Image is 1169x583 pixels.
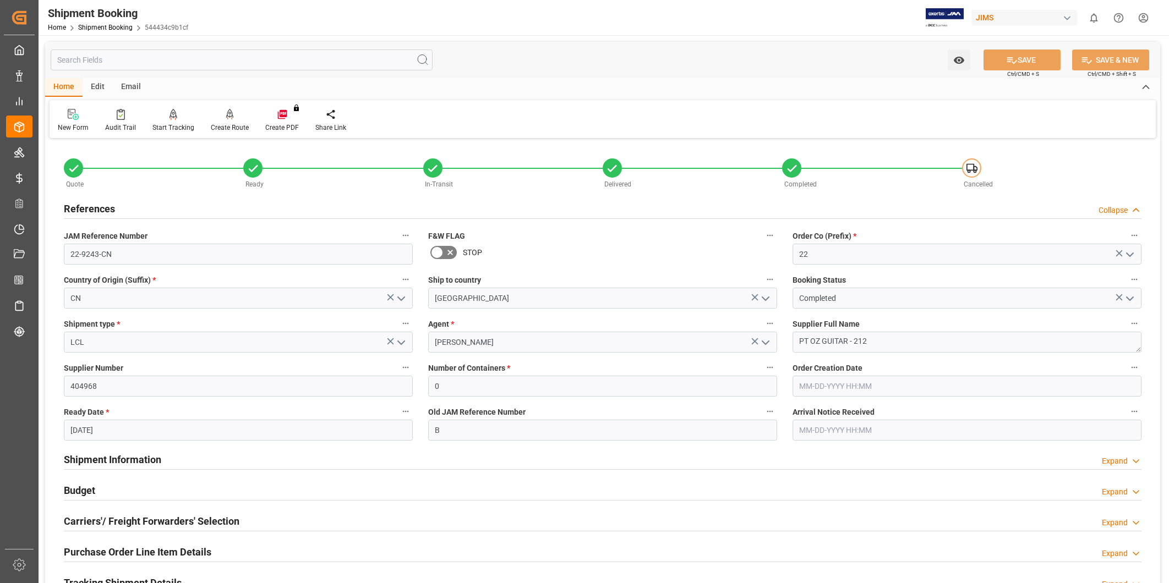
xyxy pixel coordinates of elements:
[793,362,862,374] span: Order Creation Date
[757,334,773,351] button: open menu
[1127,272,1141,287] button: Booking Status
[1127,316,1141,331] button: Supplier Full Name
[428,318,454,330] span: Agent
[763,404,777,419] button: Old JAM Reference Number
[793,274,846,286] span: Booking Status
[1102,517,1128,529] div: Expand
[926,8,964,28] img: Exertis%20JAM%20-%20Email%20Logo.jpg_1722504956.jpg
[793,332,1141,353] textarea: PT OZ GUITAR - 212
[64,514,239,529] h2: Carriers'/ Freight Forwarders' Selection
[1007,70,1039,78] span: Ctrl/CMD + S
[315,123,346,133] div: Share Link
[245,180,264,188] span: Ready
[64,201,115,216] h2: References
[428,362,510,374] span: Number of Containers
[1102,486,1128,498] div: Expand
[763,272,777,287] button: Ship to country
[463,247,482,258] span: STOP
[392,334,409,351] button: open menu
[64,483,95,498] h2: Budget
[1081,5,1106,30] button: show 0 new notifications
[784,180,817,188] span: Completed
[793,376,1141,397] input: MM-DD-YYYY HH:MM
[757,290,773,307] button: open menu
[1099,205,1128,216] div: Collapse
[66,180,84,188] span: Quote
[1072,50,1149,70] button: SAVE & NEW
[64,420,413,441] input: MM-DD-YYYY
[83,78,113,97] div: Edit
[793,230,856,242] span: Order Co (Prefix)
[392,290,409,307] button: open menu
[428,406,526,418] span: Old JAM Reference Number
[428,274,481,286] span: Ship to country
[152,123,194,133] div: Start Tracking
[64,544,211,559] h2: Purchase Order Line Item Details
[1102,548,1128,559] div: Expand
[398,316,413,331] button: Shipment type *
[105,123,136,133] div: Audit Trail
[51,50,433,70] input: Search Fields
[1121,290,1138,307] button: open menu
[1127,360,1141,375] button: Order Creation Date
[428,230,465,242] span: F&W FLAG
[48,5,188,21] div: Shipment Booking
[763,316,777,331] button: Agent *
[763,360,777,375] button: Number of Containers *
[398,272,413,287] button: Country of Origin (Suffix) *
[398,360,413,375] button: Supplier Number
[425,180,453,188] span: In-Transit
[58,123,89,133] div: New Form
[78,24,133,31] a: Shipment Booking
[48,24,66,31] a: Home
[64,274,156,286] span: Country of Origin (Suffix)
[793,318,860,330] span: Supplier Full Name
[948,50,970,70] button: open menu
[398,228,413,243] button: JAM Reference Number
[64,362,123,374] span: Supplier Number
[398,404,413,419] button: Ready Date *
[45,78,83,97] div: Home
[971,7,1081,28] button: JIMS
[604,180,631,188] span: Delivered
[971,10,1077,26] div: JIMS
[113,78,149,97] div: Email
[64,288,413,309] input: Type to search/select
[211,123,249,133] div: Create Route
[64,230,148,242] span: JAM Reference Number
[1106,5,1131,30] button: Help Center
[1127,228,1141,243] button: Order Co (Prefix) *
[1088,70,1136,78] span: Ctrl/CMD + Shift + S
[964,180,993,188] span: Cancelled
[793,406,875,418] span: Arrival Notice Received
[64,452,161,467] h2: Shipment Information
[763,228,777,243] button: F&W FLAG
[793,420,1141,441] input: MM-DD-YYYY HH:MM
[1121,246,1138,263] button: open menu
[64,318,120,330] span: Shipment type
[1102,455,1128,467] div: Expand
[64,406,109,418] span: Ready Date
[1127,404,1141,419] button: Arrival Notice Received
[984,50,1061,70] button: SAVE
